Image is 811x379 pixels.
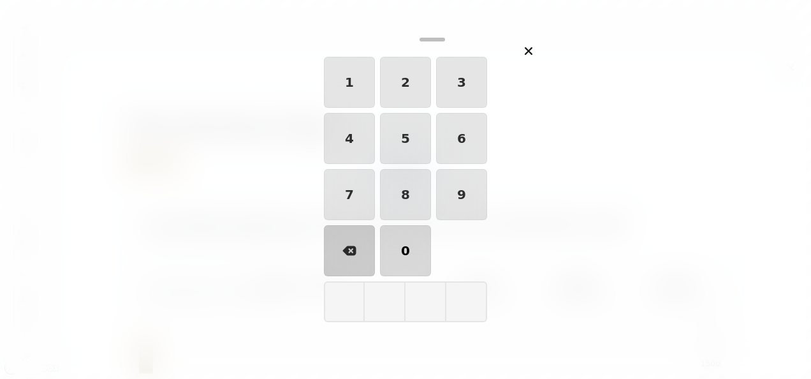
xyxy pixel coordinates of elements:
[324,169,375,220] button: 7
[436,169,487,220] button: 9
[380,57,431,108] button: 2
[324,113,375,164] button: 4
[380,113,431,164] button: 5
[436,57,487,108] button: 3
[380,169,431,220] button: 8
[380,225,431,276] button: 0
[324,57,375,108] button: 1
[436,113,487,164] button: 6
